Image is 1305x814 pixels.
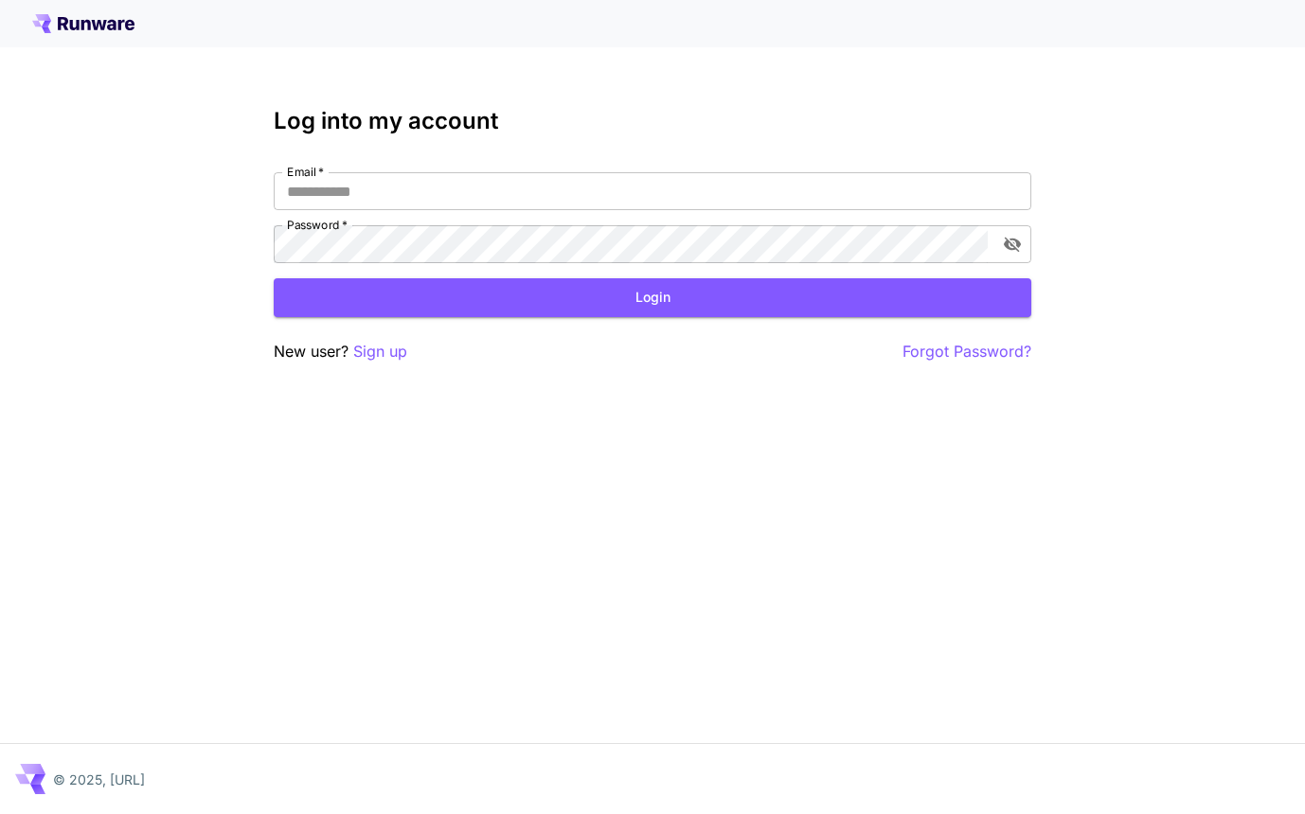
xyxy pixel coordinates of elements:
p: New user? [274,340,407,363]
label: Email [287,164,324,180]
button: toggle password visibility [995,227,1029,261]
button: Login [274,278,1031,317]
h3: Log into my account [274,108,1031,134]
button: Sign up [353,340,407,363]
button: Forgot Password? [903,340,1031,363]
label: Password [287,217,348,233]
p: © 2025, [URL] [53,770,145,789]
